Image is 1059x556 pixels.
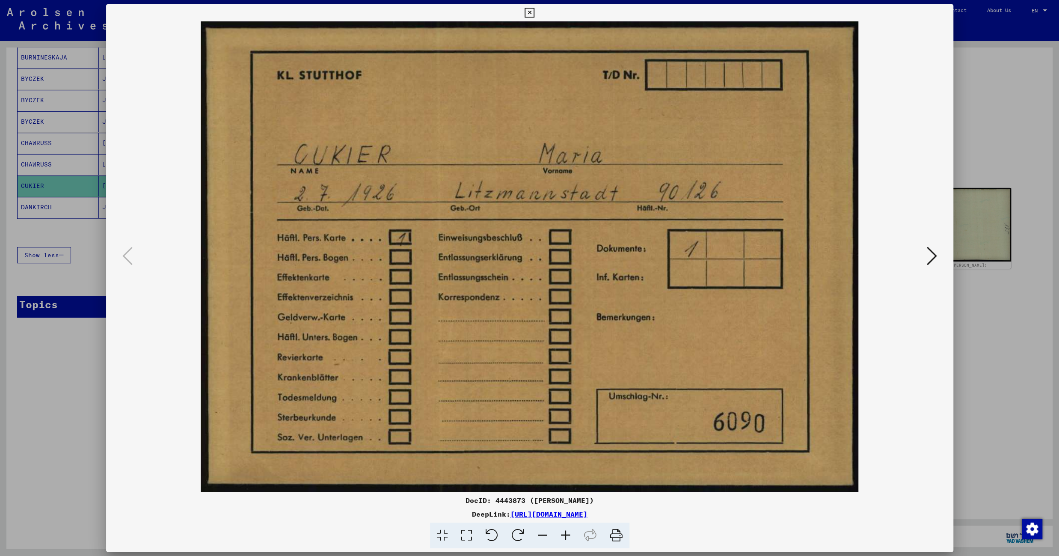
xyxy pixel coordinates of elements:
a: [URL][DOMAIN_NAME] [510,510,587,518]
div: DeepLink: [106,509,953,519]
div: DocID: 4443873 ([PERSON_NAME]) [106,495,953,505]
div: Change consent [1021,518,1042,539]
img: Change consent [1022,519,1042,539]
img: 001.jpg [135,21,924,492]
